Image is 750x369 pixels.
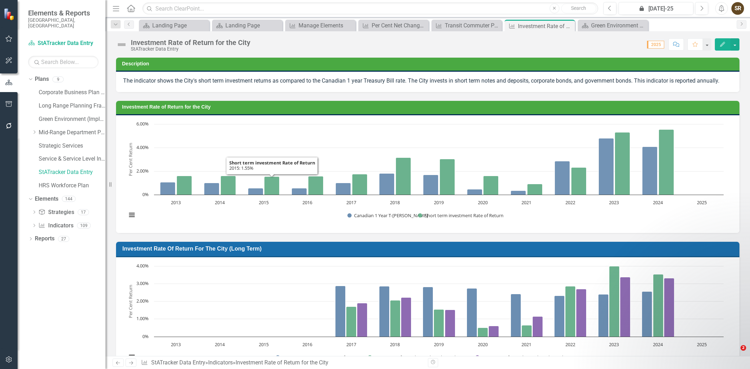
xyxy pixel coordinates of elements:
[346,306,357,337] path: 2017, 1.71. 3 Year Gov of Canada Benchmark Bond Rate.
[571,167,586,195] path: 2022, 2.31. Short term investment Rate of Return.
[571,5,586,11] span: Search
[214,21,281,30] a: Landing Page
[136,280,149,286] text: 3.00%
[511,190,526,195] path: 2021, 0.34. Canadian 1 Year T-Bill Rate.
[302,199,312,206] text: 2016
[445,21,500,30] div: Transit Commuter Passenger Utilization
[123,77,732,85] div: The indicator shows the City's short term investment returns as compared to the Canadian 1 year T...
[204,183,219,195] path: 2014, 0.99000001. Canadian 1 Year T-Bill Rate.
[467,288,477,337] path: 2020, 2.74. Long term Investment Rate of Return.
[664,278,674,337] path: 2024, 3.31. 7 Year Gov of Canada Benchmark Bond Rate.
[308,176,323,195] path: 2016, 1.58000004. Short term investment Rate of Return.
[259,341,269,348] text: 2015
[38,208,74,216] a: Strategies
[354,212,428,219] text: Canadian 1 Year T-[PERSON_NAME]
[697,199,707,206] text: 2025
[35,195,58,203] a: Elements
[225,21,281,30] div: Landing Page
[478,199,488,206] text: 2020
[390,341,400,348] text: 2018
[52,76,64,82] div: 9
[39,142,105,150] a: Strategic Services
[39,155,105,163] a: Service & Service Level Inventory
[518,22,573,31] div: Investment Rate of Return for the City
[39,168,105,176] a: StATracker Data Entry
[565,341,575,348] text: 2022
[440,159,455,195] path: 2019, 3.04. Short term investment Rate of Return.
[433,21,500,30] a: Transit Commuter Passenger Utilization
[215,341,225,348] text: 2014
[425,212,504,219] text: Short term investment Rate of Return
[434,309,444,337] path: 2019, 1.55. 3 Year Gov of Canada Benchmark Bond Rate.
[136,168,149,174] text: 2.00%
[346,341,356,348] text: 2017
[565,286,576,337] path: 2022, 2.85. 3 Year Gov of Canada Benchmark Bond Rate.
[423,175,438,195] path: 2019, 1.7. Canadian 1 Year T-Bill Rate.
[58,236,69,242] div: 27
[62,196,76,202] div: 144
[276,355,360,361] button: Show Long term Investment Rate of Return
[4,8,16,20] img: ClearPoint Strategy
[142,333,149,339] text: 0%
[127,352,136,362] button: View chart menu, Chart
[555,296,565,337] path: 2022, 2.32. Long term Investment Rate of Return.
[579,21,646,30] a: Green Environment Landing Page
[741,345,746,351] span: 2
[282,354,360,361] text: Long term Investment Rate of Return
[653,199,663,206] text: 2024
[475,355,575,361] button: Show 7 Year Gov of Canada Benchmark Bond Rate
[215,199,225,206] text: 2014
[136,315,149,322] text: 1.00%
[160,182,175,195] path: 2013, 1.04999995. Canadian 1 Year T-Bill Rate.
[171,199,181,206] text: 2013
[142,2,598,15] input: Search ClearPoint...
[177,176,192,195] path: 2013, 1.59000003. Short term investment Rate of Return.
[136,144,149,150] text: 4.00%
[302,341,312,348] text: 2016
[482,354,574,361] text: 7 Year Gov of Canada Benchmark Bond Rate
[620,277,630,337] path: 2023, 3.38. 7 Year Gov of Canada Benchmark Bond Rate.
[599,138,614,195] path: 2023, 4.79. Canadian 1 Year T-Bill Rate.
[287,21,354,30] a: Manage Elements
[39,182,105,190] a: HRS Workforce Plan
[489,326,499,337] path: 2020, 0.6. 7 Year Gov of Canada Benchmark Bond Rate.
[357,303,367,337] path: 2017, 1.9. 7 Year Gov of Canada Benchmark Bond Rate.
[467,189,482,195] path: 2020, 0.47. Canadian 1 Year T-Bill Rate.
[122,245,736,252] h3: Investment Rate of Return for the City (Long Term)
[292,188,307,195] path: 2016, 0.55000001. Canadian 1 Year T-Bill Rate.
[39,115,105,123] a: Green Environment (Implementation)
[77,222,91,228] div: 109
[122,61,736,66] h3: Description
[131,46,250,52] div: StATracker Data Entry
[39,89,105,97] a: Corporate Business Plan ([DATE]-[DATE])
[659,129,674,195] path: 2024, 5.54. Short term investment Rate of Return.
[116,39,127,50] img: Not Defined
[141,359,422,367] div: » »
[221,176,236,195] path: 2014, 1.59000003. Short term investment Rate of Return.
[35,75,49,83] a: Plans
[434,341,444,348] text: 2019
[647,41,664,48] span: 2025
[335,286,346,337] path: 2017, 2.87. Long term Investment Rate of Return.
[346,199,356,206] text: 2017
[423,287,433,337] path: 2019, 2.82. Long term Investment Rate of Return.
[390,199,400,206] text: 2018
[609,199,619,206] text: 2023
[123,121,727,226] svg: Interactive chart
[136,263,149,269] text: 4.00%
[379,286,390,337] path: 2018, 2.86. Long term Investment Rate of Return.
[248,188,263,195] path: 2015, 0.55000001. Canadian 1 Year T-Bill Rate.
[434,199,444,206] text: 2019
[259,199,269,206] text: 2015
[731,2,744,15] div: SR
[299,21,354,30] div: Manage Elements
[576,289,586,337] path: 2022, 2.69. 7 Year Gov of Canada Benchmark Bond Rate.
[379,173,395,195] path: 2018, 1.82000005. Canadian 1 Year T-Bill Rate.
[642,147,658,195] path: 2024, 4.08. Canadian 1 Year T-Bill Rate.
[418,213,504,219] button: Show Short term investment Rate of Return
[653,274,664,337] path: 2024, 3.53. 3 Year Gov of Canada Benchmark Bond Rate.
[127,143,134,176] text: Per Cent Return
[336,183,351,195] path: 2017, 1. Canadian 1 Year T-Bill Rate.
[609,266,620,337] path: 2023, 4. 3 Year Gov of Canada Benchmark Bond Rate.
[445,310,455,337] path: 2019, 1.52. 7 Year Gov of Canada Benchmark Bond Rate.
